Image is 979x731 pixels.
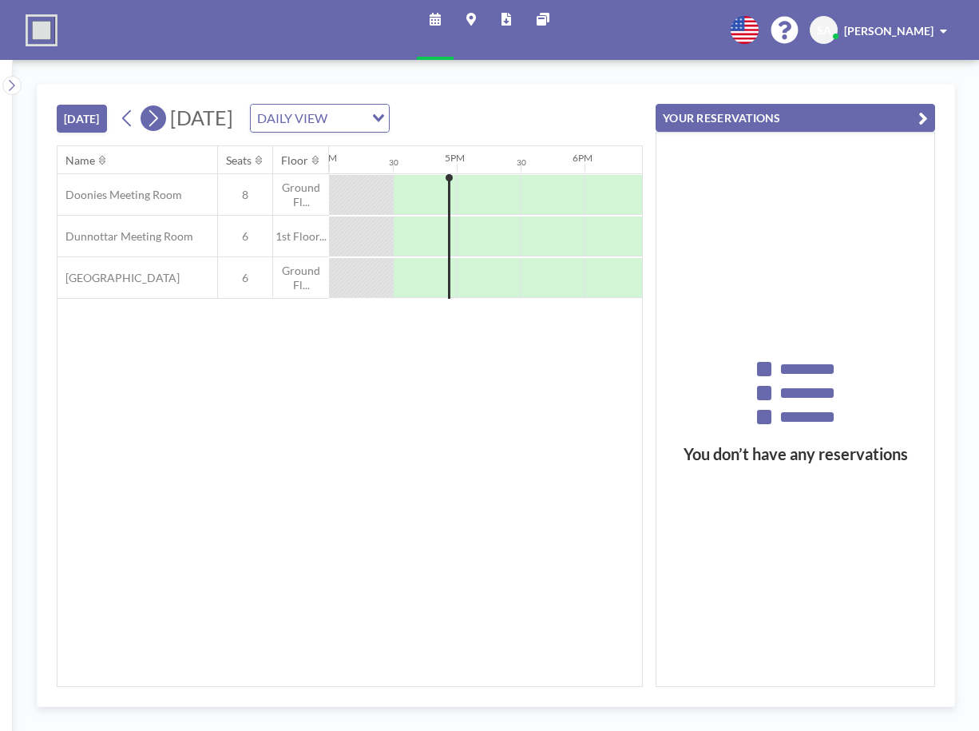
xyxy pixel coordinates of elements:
span: 8 [218,188,272,202]
span: [PERSON_NAME] [844,24,933,38]
span: DAILY VIEW [254,108,331,129]
input: Search for option [332,108,363,129]
span: Ground Fl... [273,181,329,209]
span: Ground Fl... [273,264,329,292]
span: Doonies Meeting Room [57,188,182,202]
span: [DATE] [170,105,233,129]
span: 6 [218,271,272,285]
div: 6PM [573,152,593,164]
h3: You don’t have any reservations [656,444,934,464]
span: [GEOGRAPHIC_DATA] [57,271,180,285]
div: Floor [281,153,308,168]
div: Search for option [251,105,389,132]
div: Seats [226,153,252,168]
span: SA [817,23,831,38]
div: Name [65,153,95,168]
button: [DATE] [57,105,107,133]
span: Dunnottar Meeting Room [57,229,193,244]
span: 1st Floor... [273,229,329,244]
img: organization-logo [26,14,57,46]
button: YOUR RESERVATIONS [656,104,935,132]
div: 30 [517,157,526,168]
div: 30 [389,157,398,168]
span: 6 [218,229,272,244]
div: 5PM [445,152,465,164]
